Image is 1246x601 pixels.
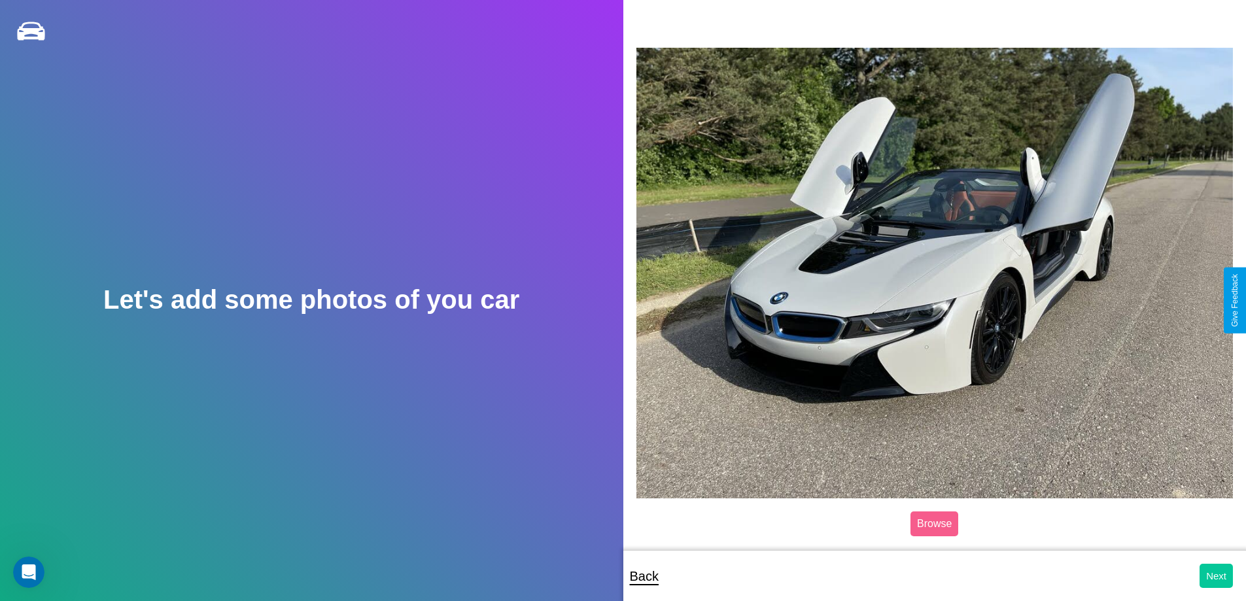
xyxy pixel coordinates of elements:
p: Back [630,564,659,588]
button: Next [1200,564,1233,588]
iframe: Intercom live chat [13,557,44,588]
h2: Let's add some photos of you car [103,285,519,315]
div: Give Feedback [1230,274,1239,327]
img: posted [636,48,1234,498]
label: Browse [910,511,958,536]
